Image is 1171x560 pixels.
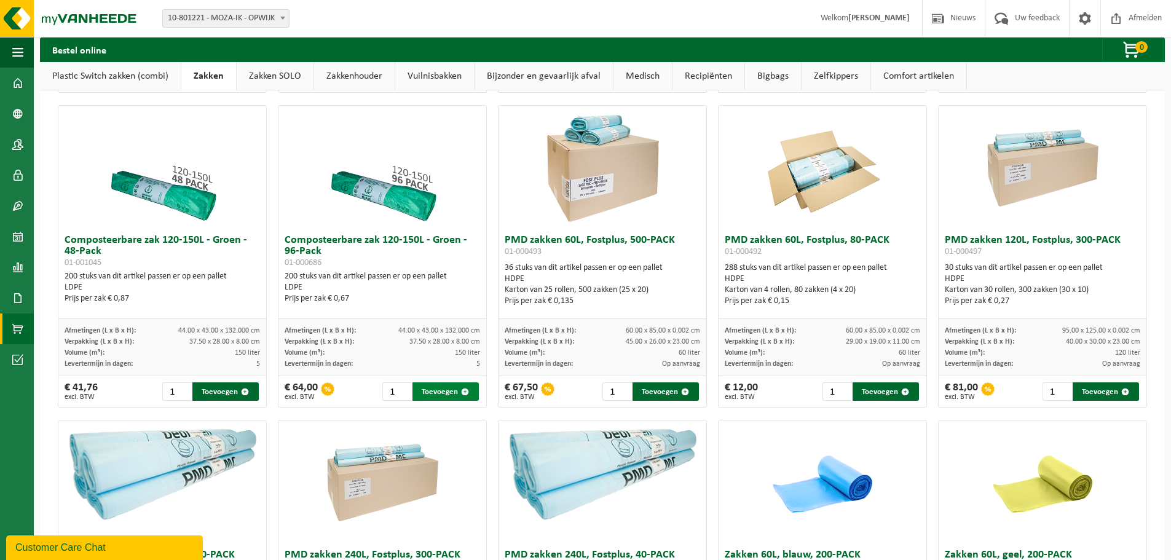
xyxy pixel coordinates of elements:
span: 60 liter [899,349,920,357]
img: 01-001016 [761,420,884,543]
a: Bigbags [745,62,801,90]
span: excl. BTW [505,393,538,401]
div: Karton van 4 rollen, 80 zakken (4 x 20) [725,285,920,296]
img: 01-000496 [58,420,266,524]
a: Recipiënten [672,62,744,90]
button: Toevoegen [412,382,479,401]
div: Prijs per zak € 0,135 [505,296,700,307]
a: Zakken [181,62,236,90]
h3: PMD zakken 60L, Fostplus, 80-PACK [725,235,920,259]
div: Karton van 25 rollen, 500 zakken (25 x 20) [505,285,700,296]
a: Zelfkippers [802,62,870,90]
a: Comfort artikelen [871,62,966,90]
span: 150 liter [235,349,260,357]
span: Op aanvraag [1102,360,1140,368]
span: Verpakking (L x B x H): [285,338,354,345]
span: 37.50 x 28.00 x 8.00 cm [409,338,480,345]
img: 01-000544 [981,420,1104,543]
span: 37.50 x 28.00 x 8.00 cm [189,338,260,345]
button: Toevoegen [1073,382,1139,401]
span: Afmetingen (L x B x H): [285,327,356,334]
span: 01-000493 [505,247,542,256]
div: 200 stuks van dit artikel passen er op een pallet [285,271,480,304]
div: LDPE [285,282,480,293]
span: 150 liter [455,349,480,357]
input: 1 [602,382,631,401]
img: 01-000532 [321,420,444,543]
a: Vuilnisbakken [395,62,474,90]
span: Levertermijn in dagen: [725,360,793,368]
span: 60.00 x 85.00 x 0.002 cm [846,327,920,334]
h3: PMD zakken 60L, Fostplus, 500-PACK [505,235,700,259]
div: Prijs per zak € 0,15 [725,296,920,307]
span: 10-801221 - MOZA-IK - OPWIJK [163,10,289,27]
span: Volume (m³): [725,349,765,357]
span: 5 [256,360,260,368]
span: Verpakking (L x B x H): [65,338,134,345]
div: € 41,76 [65,382,98,401]
input: 1 [1043,382,1071,401]
div: Karton van 30 rollen, 300 zakken (30 x 10) [945,285,1140,296]
span: Afmetingen (L x B x H): [65,327,136,334]
span: 60 liter [679,349,700,357]
span: Afmetingen (L x B x H): [505,327,576,334]
div: € 12,00 [725,382,758,401]
h3: PMD zakken 120L, Fostplus, 300-PACK [945,235,1140,259]
button: Toevoegen [853,382,919,401]
span: excl. BTW [945,393,978,401]
div: Prijs per zak € 0,27 [945,296,1140,307]
span: 01-000492 [725,247,762,256]
span: Verpakking (L x B x H): [505,338,574,345]
iframe: chat widget [6,533,205,560]
span: Volume (m³): [65,349,104,357]
div: 288 stuks van dit artikel passen er op een pallet [725,262,920,307]
h3: Composteerbare zak 120-150L - Groen - 96-Pack [285,235,480,268]
span: 29.00 x 19.00 x 11.00 cm [846,338,920,345]
div: 200 stuks van dit artikel passen er op een pallet [65,271,260,304]
h3: Composteerbare zak 120-150L - Groen - 48-Pack [65,235,260,268]
span: Volume (m³): [505,349,545,357]
div: LDPE [65,282,260,293]
h2: Bestel online [40,37,119,61]
span: Verpakking (L x B x H): [725,338,794,345]
a: Plastic Switch zakken (combi) [40,62,181,90]
span: Volume (m³): [945,349,985,357]
a: Zakkenhouder [314,62,395,90]
button: Toevoegen [633,382,699,401]
span: 10-801221 - MOZA-IK - OPWIJK [162,9,290,28]
span: Levertermijn in dagen: [945,360,1013,368]
img: 01-000686 [321,106,444,229]
span: 45.00 x 26.00 x 23.00 cm [626,338,700,345]
button: 0 [1102,37,1164,62]
div: Prijs per zak € 0,67 [285,293,480,304]
div: HDPE [505,274,700,285]
input: 1 [382,382,411,401]
input: 1 [162,382,191,401]
span: 60.00 x 85.00 x 0.002 cm [626,327,700,334]
div: 36 stuks van dit artikel passen er op een pallet [505,262,700,307]
span: 01-001045 [65,258,101,267]
div: 30 stuks van dit artikel passen er op een pallet [945,262,1140,307]
img: 01-001045 [101,106,224,229]
span: 0 [1135,41,1148,53]
div: Prijs per zak € 0,87 [65,293,260,304]
span: Afmetingen (L x B x H): [945,327,1016,334]
span: Op aanvraag [882,360,920,368]
strong: [PERSON_NAME] [848,14,910,23]
span: 01-000686 [285,258,321,267]
span: 5 [476,360,480,368]
a: Bijzonder en gevaarlijk afval [475,62,613,90]
input: 1 [822,382,851,401]
span: Levertermijn in dagen: [285,360,353,368]
div: € 67,50 [505,382,538,401]
span: Op aanvraag [662,360,700,368]
span: 01-000497 [945,247,982,256]
a: Zakken SOLO [237,62,313,90]
span: Volume (m³): [285,349,325,357]
div: € 81,00 [945,382,978,401]
img: 01-000531 [499,420,706,524]
img: 01-000492 [761,106,884,229]
span: Levertermijn in dagen: [65,360,133,368]
span: Verpakking (L x B x H): [945,338,1014,345]
span: 44.00 x 43.00 x 132.000 cm [178,327,260,334]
